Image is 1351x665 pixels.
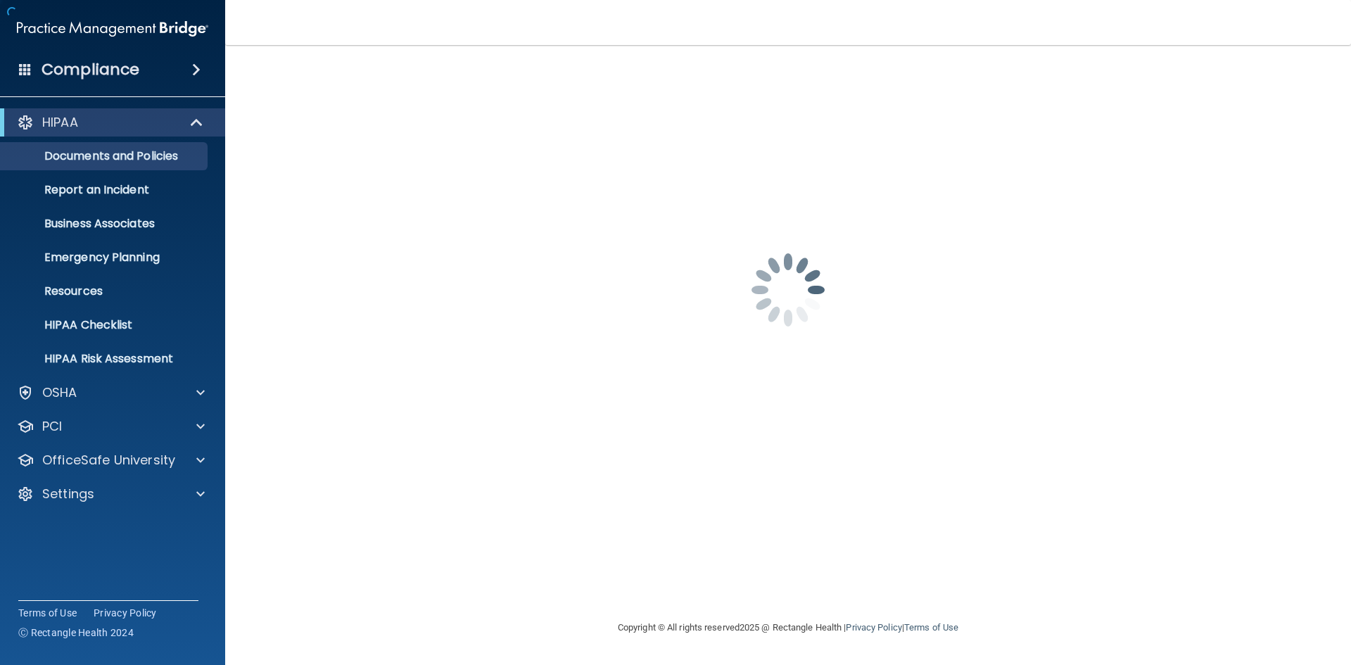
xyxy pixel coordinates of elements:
[9,284,201,298] p: Resources
[42,114,78,131] p: HIPAA
[17,114,204,131] a: HIPAA
[17,418,205,435] a: PCI
[9,251,201,265] p: Emergency Planning
[904,622,958,633] a: Terms of Use
[9,217,201,231] p: Business Associates
[9,352,201,366] p: HIPAA Risk Assessment
[9,149,201,163] p: Documents and Policies
[531,605,1045,650] div: Copyright © All rights reserved 2025 @ Rectangle Health | |
[718,220,858,360] img: spinner.e123f6fc.gif
[18,626,134,640] span: Ⓒ Rectangle Health 2024
[846,622,901,633] a: Privacy Policy
[94,606,157,620] a: Privacy Policy
[17,452,205,469] a: OfficeSafe University
[42,384,77,401] p: OSHA
[17,15,208,43] img: PMB logo
[9,183,201,197] p: Report an Incident
[17,486,205,502] a: Settings
[1108,565,1334,621] iframe: Drift Widget Chat Controller
[9,318,201,332] p: HIPAA Checklist
[42,418,62,435] p: PCI
[42,486,94,502] p: Settings
[18,606,77,620] a: Terms of Use
[42,60,139,80] h4: Compliance
[17,384,205,401] a: OSHA
[42,452,175,469] p: OfficeSafe University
